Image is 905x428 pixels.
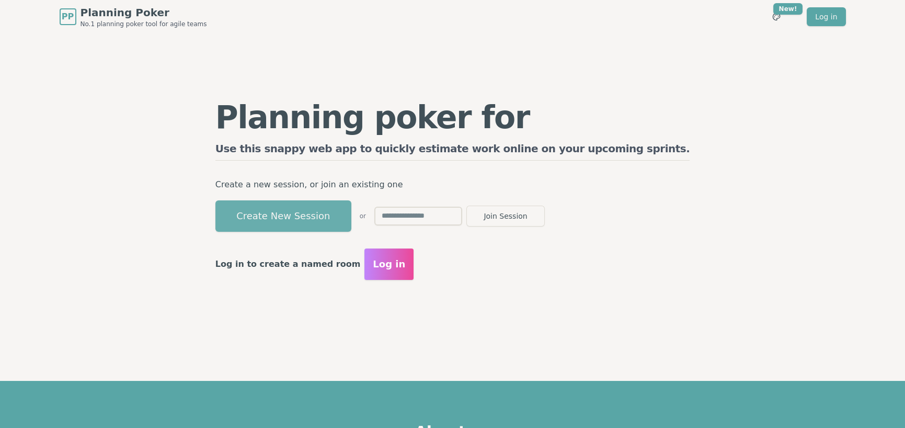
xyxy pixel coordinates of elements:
span: Log in [373,257,405,272]
span: No.1 planning poker tool for agile teams [81,20,207,28]
a: PPPlanning PokerNo.1 planning poker tool for agile teams [60,5,207,28]
a: Log in [807,7,845,26]
button: New! [767,7,786,26]
span: or [360,212,366,220]
div: New! [773,3,803,15]
button: Join Session [466,206,545,227]
button: Create New Session [215,200,351,232]
span: Planning Poker [81,5,207,20]
h1: Planning poker for [215,102,690,133]
button: Log in [364,249,414,280]
p: Create a new session, or join an existing one [215,177,690,192]
span: PP [62,10,74,23]
p: Log in to create a named room [215,257,361,272]
h2: Use this snappy web app to quickly estimate work online on your upcoming sprints. [215,141,690,161]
